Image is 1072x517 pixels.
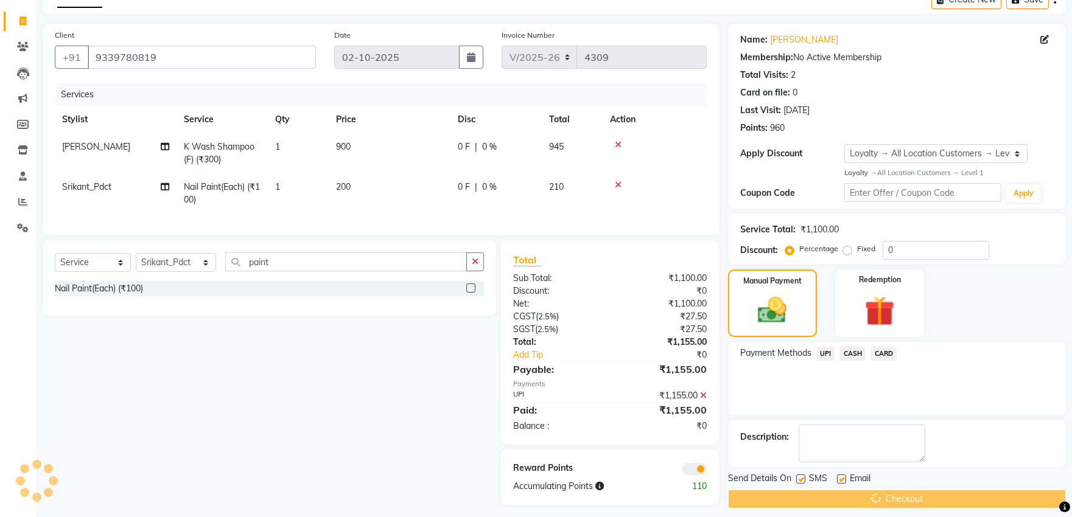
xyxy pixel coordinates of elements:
div: Payments [513,379,706,389]
div: ₹0 [628,349,716,361]
span: SGST [513,324,535,335]
span: | [475,181,477,193]
span: UPI [816,347,835,361]
div: Service Total: [740,223,796,236]
div: Description: [740,431,789,443]
div: 960 [770,122,785,134]
div: Apply Discount [740,147,845,160]
span: 945 [549,141,564,152]
div: Paid: [504,403,610,417]
span: 0 % [482,181,497,193]
strong: Loyalty → [844,168,877,177]
div: ₹1,100.00 [610,297,716,310]
th: Price [329,106,450,133]
span: 900 [336,141,351,152]
span: 0 % [482,141,497,153]
a: Add Tip [504,349,628,361]
div: ( ) [504,310,610,323]
div: Total: [504,336,610,349]
div: Services [56,83,716,106]
label: Fixed [857,243,875,254]
th: Disc [450,106,542,133]
label: Percentage [799,243,838,254]
div: ₹1,155.00 [610,403,716,417]
span: 0 F [458,181,470,193]
span: SMS [809,472,827,487]
label: Date [334,30,351,41]
div: Sub Total: [504,272,610,285]
button: Apply [1006,184,1041,203]
div: Name: [740,33,768,46]
span: 1 [275,181,280,192]
div: Accumulating Points [504,480,662,493]
div: ₹1,155.00 [610,336,716,349]
div: Total Visits: [740,69,788,82]
th: Action [603,106,707,133]
span: 1 [275,141,280,152]
div: Card on file: [740,86,790,99]
div: ₹1,100.00 [610,272,716,285]
th: Qty [268,106,329,133]
th: Total [542,106,603,133]
div: All Location Customers → Level 1 [844,168,1054,178]
div: ₹0 [610,420,716,432]
img: _cash.svg [749,294,796,327]
div: Last Visit: [740,104,781,117]
img: _gift.svg [855,293,904,330]
div: [DATE] [783,104,810,117]
div: UPI [504,389,610,402]
span: | [475,141,477,153]
span: 2.5% [538,311,556,321]
input: Search by Name/Mobile/Email/Code [88,46,316,69]
div: ₹27.50 [610,310,716,323]
span: 0 F [458,141,470,153]
input: Search or Scan [225,252,467,271]
div: Payable: [504,362,610,376]
span: CGST [513,311,536,322]
span: Payment Methods [740,347,811,359]
div: Discount: [740,244,778,257]
div: Discount: [504,285,610,297]
div: 110 [663,480,716,493]
div: Balance : [504,420,610,432]
span: 2.5% [538,324,556,334]
th: Stylist [55,106,177,133]
div: Coupon Code [740,187,845,200]
div: ₹27.50 [610,323,716,336]
div: Reward Points [504,462,610,475]
a: [PERSON_NAME] [770,33,838,46]
span: [PERSON_NAME] [62,141,130,152]
label: Invoice Number [502,30,555,41]
button: +91 [55,46,89,69]
span: CARD [871,347,897,361]
span: 210 [549,181,564,192]
div: ( ) [504,323,610,336]
div: ₹0 [610,285,716,297]
span: Total [513,254,541,266]
span: K Wash Shampoo(F) (₹300) [184,141,254,165]
th: Service [177,106,268,133]
div: Membership: [740,51,793,64]
div: Net: [504,297,610,310]
label: Manual Payment [743,276,802,286]
div: Nail Paint(Each) (₹100) [55,282,143,295]
div: Points: [740,122,768,134]
div: ₹1,155.00 [610,389,716,402]
div: 0 [793,86,797,99]
span: 200 [336,181,351,192]
span: Nail Paint(Each) (₹100) [184,181,260,205]
span: Send Details On [728,472,791,487]
div: ₹1,155.00 [610,362,716,376]
label: Redemption [859,274,901,285]
div: 2 [791,69,796,82]
span: Srikant_Pdct [62,181,111,192]
div: No Active Membership [740,51,1054,64]
span: CASH [839,347,866,361]
div: ₹1,100.00 [800,223,839,236]
input: Enter Offer / Coupon Code [844,183,1001,202]
label: Client [55,30,74,41]
span: Email [850,472,871,487]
